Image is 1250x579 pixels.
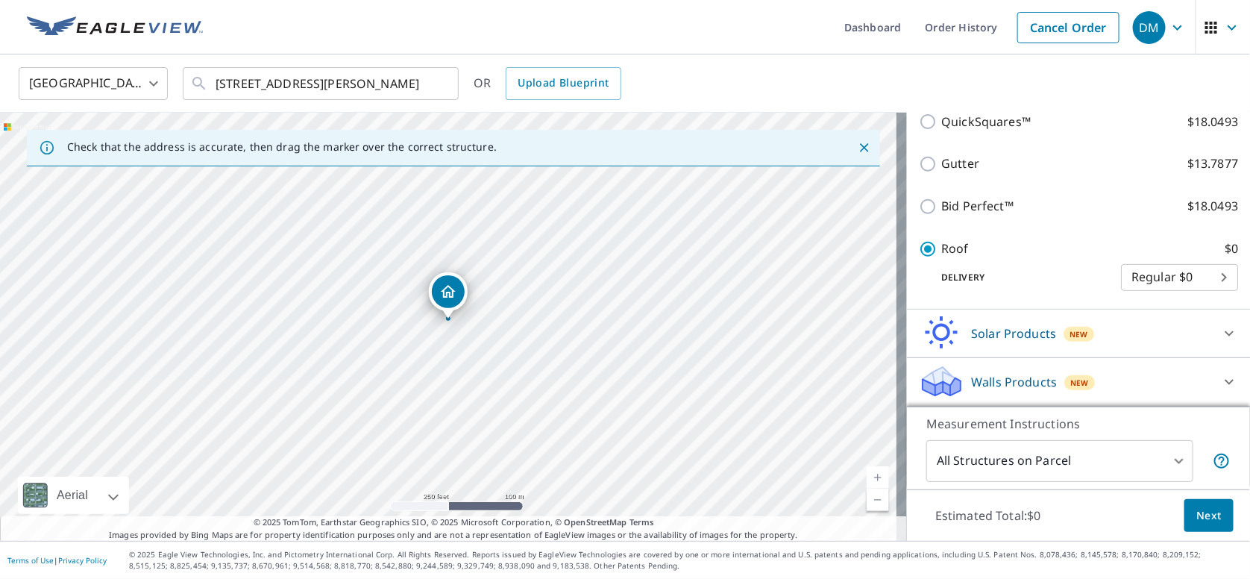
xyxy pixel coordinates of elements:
[18,477,129,514] div: Aerial
[1196,507,1222,525] span: Next
[1187,154,1238,173] p: $13.7877
[1017,12,1119,43] a: Cancel Order
[919,271,1121,284] p: Delivery
[926,440,1193,482] div: All Structures on Parcel
[1187,113,1238,131] p: $18.0493
[867,466,889,489] a: Current Level 17, Zoom In
[1225,240,1238,258] p: $0
[564,516,626,528] a: OpenStreetMap
[971,325,1056,342] p: Solar Products
[518,74,609,93] span: Upload Blueprint
[1133,11,1166,44] div: DM
[19,63,168,104] div: [GEOGRAPHIC_DATA]
[919,316,1238,351] div: Solar ProductsNew
[216,63,428,104] input: Search by address or latitude-longitude
[923,499,1053,532] p: Estimated Total: $0
[1184,499,1234,533] button: Next
[1070,328,1088,340] span: New
[254,516,654,529] span: © 2025 TomTom, Earthstar Geographics SIO, © 2025 Microsoft Corporation, ©
[7,556,107,565] p: |
[1121,257,1238,298] div: Regular $0
[855,138,874,157] button: Close
[429,272,468,319] div: Dropped pin, building 1, Residential property, 1425 Tiffany Forest Ln Grapevine, TX 76051
[941,154,979,173] p: Gutter
[971,373,1057,391] p: Walls Products
[129,549,1243,572] p: © 2025 Eagle View Technologies, Inc. and Pictometry International Corp. All Rights Reserved. Repo...
[941,240,969,258] p: Roof
[941,197,1014,216] p: Bid Perfect™
[474,67,621,100] div: OR
[629,516,654,528] a: Terms
[7,555,54,566] a: Terms of Use
[941,113,1031,131] p: QuickSquares™
[506,67,621,100] a: Upload Blueprint
[27,16,203,39] img: EV Logo
[52,477,92,514] div: Aerial
[919,364,1238,400] div: Walls ProductsNew
[1070,377,1089,389] span: New
[67,140,497,154] p: Check that the address is accurate, then drag the marker over the correct structure.
[867,489,889,511] a: Current Level 17, Zoom Out
[1187,197,1238,216] p: $18.0493
[58,555,107,566] a: Privacy Policy
[926,415,1231,433] p: Measurement Instructions
[1213,452,1231,470] span: Your report will include each building or structure inside the parcel boundary. In some cases, du...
